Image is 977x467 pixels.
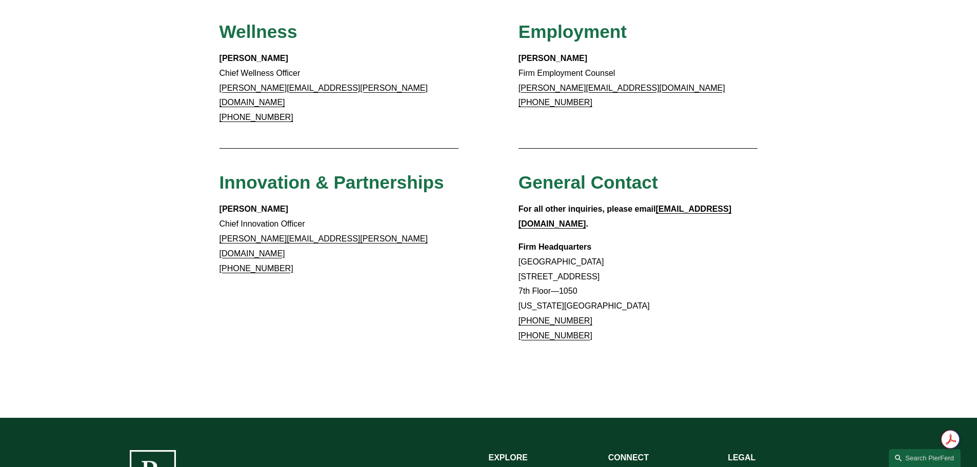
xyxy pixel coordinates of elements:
[519,51,758,110] p: Firm Employment Counsel
[220,113,293,121] a: [PHONE_NUMBER]
[586,219,588,228] strong: .
[519,172,658,192] span: General Contact
[220,84,428,107] a: [PERSON_NAME][EMAIL_ADDRESS][PERSON_NAME][DOMAIN_NAME]
[489,453,528,462] strong: EXPLORE
[608,453,649,462] strong: CONNECT
[889,449,961,467] a: Search this site
[519,240,758,343] p: [GEOGRAPHIC_DATA] [STREET_ADDRESS] 7th Floor—1050 [US_STATE][GEOGRAPHIC_DATA]
[519,98,592,107] a: [PHONE_NUMBER]
[519,331,592,340] a: [PHONE_NUMBER]
[220,205,288,213] strong: [PERSON_NAME]
[220,264,293,273] a: [PHONE_NUMBER]
[220,202,459,276] p: Chief Innovation Officer
[220,51,459,125] p: Chief Wellness Officer
[519,205,656,213] strong: For all other inquiries, please email
[519,54,587,63] strong: [PERSON_NAME]
[220,22,297,42] span: Wellness
[220,172,444,192] span: Innovation & Partnerships
[220,234,428,258] a: [PERSON_NAME][EMAIL_ADDRESS][PERSON_NAME][DOMAIN_NAME]
[519,84,725,92] a: [PERSON_NAME][EMAIL_ADDRESS][DOMAIN_NAME]
[220,54,288,63] strong: [PERSON_NAME]
[519,22,627,42] span: Employment
[519,316,592,325] a: [PHONE_NUMBER]
[519,242,591,251] strong: Firm Headquarters
[728,453,755,462] strong: LEGAL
